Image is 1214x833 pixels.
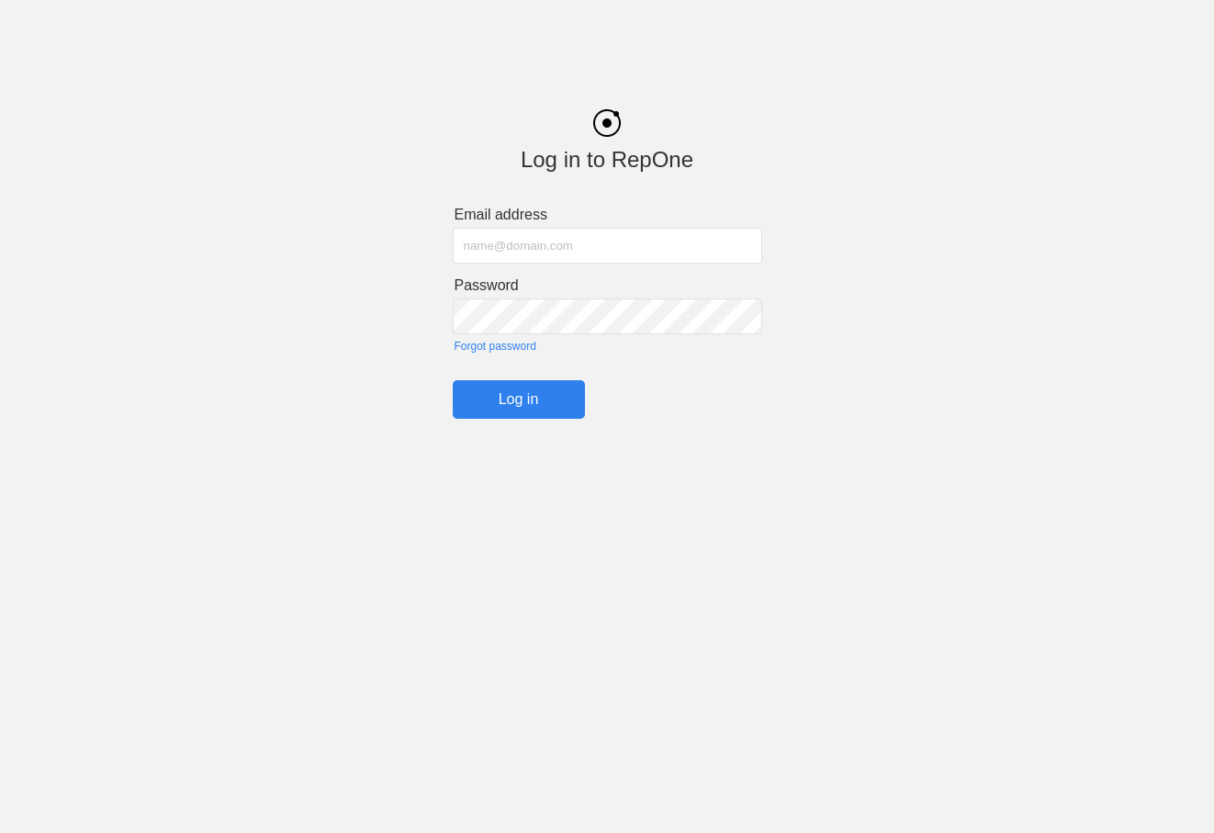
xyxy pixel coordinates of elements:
label: Password [455,277,762,294]
input: Log in [453,380,585,419]
iframe: Chat Widget [1122,745,1214,833]
label: Email address [455,207,762,223]
div: Log in to RepOne [453,147,762,173]
img: black_logo.png [593,109,621,137]
a: Forgot password [455,340,762,353]
input: name@domain.com [453,228,762,264]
